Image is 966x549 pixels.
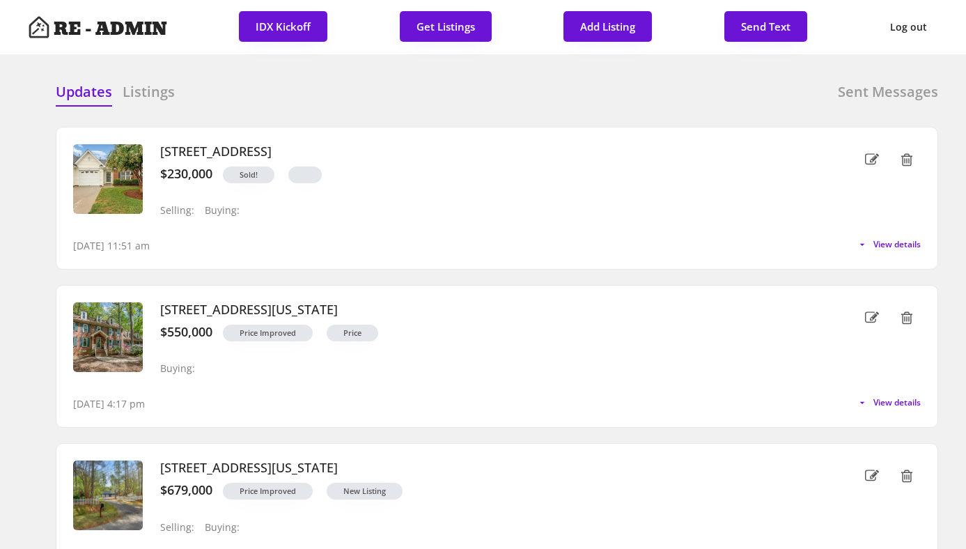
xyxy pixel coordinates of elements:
[873,399,921,407] span: View details
[223,167,274,183] button: Sold!
[73,239,150,253] div: [DATE] 11:51 am
[160,325,212,340] div: $550,000
[239,11,327,42] button: IDX Kickoff
[73,302,143,372] img: 20250508183039086701000000-o.jpg
[857,397,921,408] button: View details
[160,144,802,160] h3: [STREET_ADDRESS]
[724,11,807,42] button: Send Text
[160,461,802,476] h3: [STREET_ADDRESS][US_STATE]
[160,205,194,217] div: Selling:
[160,167,212,182] div: $230,000
[205,205,240,217] div: Buying:
[205,522,240,534] div: Buying:
[28,16,50,38] img: Artboard%201%20copy%203.svg
[73,397,145,411] div: [DATE] 4:17 pm
[400,11,492,42] button: Get Listings
[879,11,938,43] button: Log out
[223,483,313,500] button: Price Improved
[223,325,313,341] button: Price Improved
[160,363,195,375] div: Buying:
[160,302,802,318] h3: [STREET_ADDRESS][US_STATE]
[857,239,921,250] button: View details
[123,82,175,102] h6: Listings
[327,483,403,500] button: New Listing
[73,144,143,214] img: 705d1b3964394252670326be4e9417c7-cc_ft_1536.webp
[563,11,652,42] button: Add Listing
[838,82,938,102] h6: Sent Messages
[56,82,112,102] h6: Updates
[327,325,378,341] button: Price
[160,483,212,498] div: $679,000
[54,20,167,38] h4: RE - ADMIN
[873,240,921,249] span: View details
[160,522,194,534] div: Selling:
[73,461,143,530] img: 20250409202501095101000000-o.jpg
